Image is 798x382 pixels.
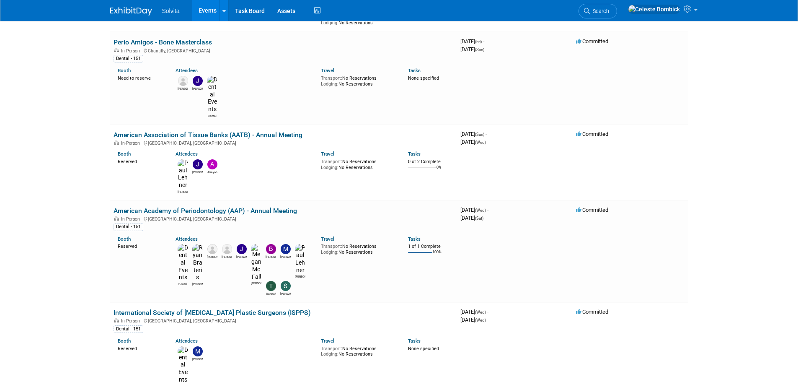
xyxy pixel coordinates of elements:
[207,113,217,118] div: Dental Events
[114,140,119,145] img: In-Person Event
[475,216,483,221] span: (Sat)
[576,38,608,44] span: Committed
[266,254,276,259] div: Brandon Woods
[436,165,442,177] td: 0%
[178,76,188,86] img: Kandace Gammon
[460,207,488,213] span: [DATE]
[321,242,395,255] div: No Reservations No Reservations
[321,249,338,255] span: Lodging:
[475,140,486,145] span: (Wed)
[321,20,338,26] span: Lodging:
[266,291,276,296] div: Tiannah Halcomb
[295,244,305,274] img: Paul Lehner
[408,159,454,165] div: 0 of 2 Complete
[114,223,143,231] div: Dental - 151
[114,48,119,52] img: In-Person Event
[460,139,486,145] span: [DATE]
[280,254,291,259] div: Matthew Burns
[176,338,198,344] a: Attendees
[321,75,342,81] span: Transport:
[207,76,217,113] img: Dental Events
[487,207,488,213] span: -
[460,215,483,221] span: [DATE]
[321,344,395,357] div: No Reservations No Reservations
[321,346,342,351] span: Transport:
[193,159,203,169] img: Jeremy Wofford
[576,207,608,213] span: Committed
[192,356,203,361] div: Matthew Burns
[114,38,212,46] a: Perio Amigos - Bone Masterclass
[114,317,454,324] div: [GEOGRAPHIC_DATA], [GEOGRAPHIC_DATA]
[321,159,342,164] span: Transport:
[118,74,163,81] div: Need to reserve
[114,309,311,317] a: International Society of [MEDICAL_DATA] Plastic Surgeons (ISPPS)
[321,81,338,87] span: Lodging:
[114,131,302,139] a: American Association of Tissue Banks (AATB) - Annual Meeting
[114,207,297,215] a: American Academy of Periodontology (AAP) - Annual Meeting
[578,4,617,18] a: Search
[321,157,395,170] div: No Reservations No Reservations
[176,68,198,73] a: Attendees
[321,165,338,170] span: Lodging:
[475,318,486,322] span: (Wed)
[475,39,482,44] span: (Fri)
[193,346,203,356] img: Matthew Burns
[486,131,487,137] span: -
[280,291,291,296] div: Sharon Smith
[118,68,131,73] a: Booth
[192,169,203,174] div: Jeremy Wofford
[321,351,338,357] span: Lodging:
[408,346,439,351] span: None specified
[178,244,188,281] img: Dental Events
[192,86,203,91] div: Jeremy Northcutt
[236,254,247,259] div: Jeremy Northcutt
[114,55,143,62] div: Dental - 151
[475,208,486,213] span: (Wed)
[321,151,334,157] a: Travel
[251,244,261,281] img: Megan McFall
[118,236,131,242] a: Booth
[475,132,484,137] span: (Sun)
[590,8,609,14] span: Search
[162,8,180,14] span: Solvita
[321,74,395,87] div: No Reservations No Reservations
[460,309,488,315] span: [DATE]
[178,281,188,286] div: Dental Events
[192,281,203,286] div: Ryan Brateris
[321,338,334,344] a: Travel
[114,139,454,146] div: [GEOGRAPHIC_DATA], [GEOGRAPHIC_DATA]
[178,86,188,91] div: Kandace Gammon
[118,242,163,249] div: Reserved
[110,7,152,16] img: ExhibitDay
[408,75,439,81] span: None specified
[475,310,486,314] span: (Wed)
[432,250,442,261] td: 100%
[576,131,608,137] span: Committed
[487,309,488,315] span: -
[408,244,454,249] div: 1 of 1 Complete
[408,236,421,242] a: Tasks
[207,244,217,254] img: Ron Mercier
[121,216,142,222] span: In-Person
[295,274,305,279] div: Paul Lehner
[114,215,454,222] div: [GEOGRAPHIC_DATA], [GEOGRAPHIC_DATA]
[251,281,261,286] div: Megan McFall
[118,344,163,352] div: Reserved
[192,244,203,281] img: Ryan Brateris
[121,48,142,54] span: In-Person
[321,244,342,249] span: Transport:
[460,317,486,323] span: [DATE]
[281,244,291,254] img: Matthew Burns
[460,131,487,137] span: [DATE]
[237,244,247,254] img: Jeremy Northcutt
[576,309,608,315] span: Committed
[483,38,484,44] span: -
[222,254,232,259] div: Lisa Stratton
[114,318,119,322] img: In-Person Event
[114,325,143,333] div: Dental - 151
[193,76,203,86] img: Jeremy Northcutt
[321,236,334,242] a: Travel
[178,189,188,194] div: Paul Lehner
[176,151,198,157] a: Attendees
[178,159,188,189] img: Paul Lehner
